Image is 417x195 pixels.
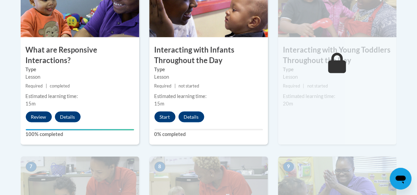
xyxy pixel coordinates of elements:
[179,112,204,122] button: Details
[154,101,165,106] span: 15m
[283,162,294,172] span: 9
[154,66,263,73] label: Type
[390,168,412,190] iframe: Button to launch messaging window
[283,73,392,81] div: Lesson
[26,131,134,138] label: 100% completed
[283,101,293,106] span: 20m
[154,162,165,172] span: 8
[50,83,70,89] span: completed
[283,93,392,100] div: Estimated learning time:
[26,73,134,81] div: Lesson
[149,45,268,66] h3: Interacting with Infants Throughout the Day
[283,66,392,73] label: Type
[307,83,328,89] span: not started
[154,112,175,122] button: Start
[278,45,397,66] h3: Interacting with Young Toddlers Throughout the Day
[179,83,199,89] span: not started
[154,93,263,100] div: Estimated learning time:
[55,112,81,122] button: Details
[26,93,134,100] div: Estimated learning time:
[154,83,172,89] span: Required
[21,45,139,66] h3: What are Responsive Interactions?
[26,83,43,89] span: Required
[283,83,300,89] span: Required
[26,112,52,122] button: Review
[26,66,134,73] label: Type
[26,129,134,131] div: Your progress
[26,162,37,172] span: 7
[46,83,47,89] span: |
[26,101,36,106] span: 15m
[174,83,176,89] span: |
[303,83,305,89] span: |
[154,131,263,138] label: 0% completed
[154,73,263,81] div: Lesson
